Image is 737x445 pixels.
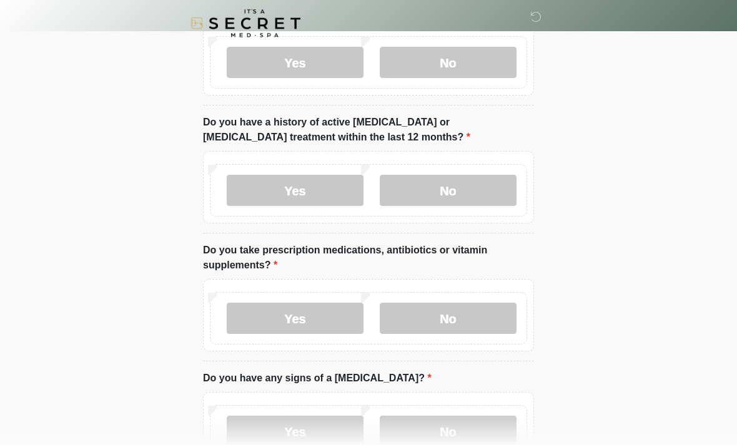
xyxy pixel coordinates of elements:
label: Do you have a history of active [MEDICAL_DATA] or [MEDICAL_DATA] treatment within the last 12 mon... [203,115,534,145]
label: No [380,47,517,79]
label: Yes [227,175,364,207]
label: Do you have any signs of a [MEDICAL_DATA]? [203,371,432,386]
label: Yes [227,47,364,79]
img: It's A Secret Med Spa Logo [190,9,300,37]
label: Yes [227,303,364,335]
label: No [380,303,517,335]
label: No [380,175,517,207]
label: Do you take prescription medications, antibiotics or vitamin supplements? [203,243,534,273]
